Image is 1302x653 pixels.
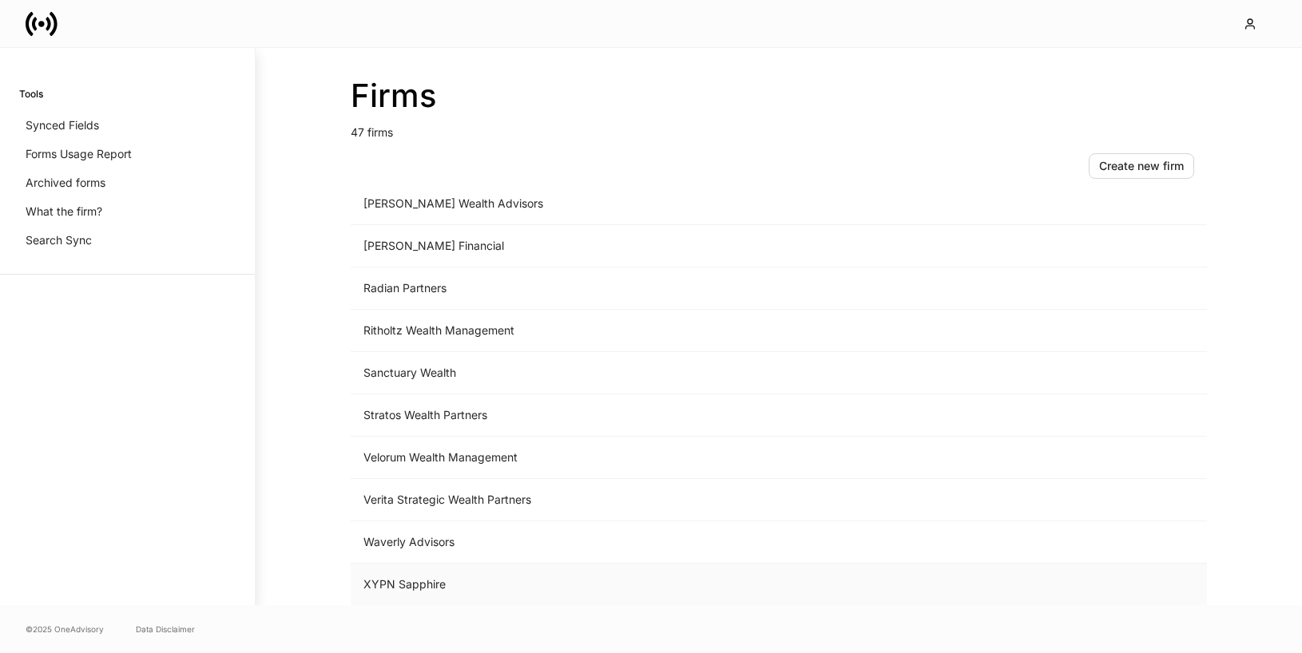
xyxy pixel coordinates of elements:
[19,140,236,168] a: Forms Usage Report
[19,111,236,140] a: Synced Fields
[19,197,236,226] a: What the firm?
[19,86,43,101] h6: Tools
[351,564,942,606] td: XYPN Sapphire
[351,437,942,479] td: Velorum Wealth Management
[351,267,942,310] td: Radian Partners
[351,352,942,394] td: Sanctuary Wealth
[351,183,942,225] td: [PERSON_NAME] Wealth Advisors
[136,623,195,635] a: Data Disclaimer
[26,232,92,248] p: Search Sync
[351,115,1207,140] p: 47 firms
[1099,158,1184,174] div: Create new firm
[19,226,236,255] a: Search Sync
[26,146,132,162] p: Forms Usage Report
[26,175,105,191] p: Archived forms
[351,479,942,521] td: Verita Strategic Wealth Partners
[26,204,102,220] p: What the firm?
[351,521,942,564] td: Waverly Advisors
[351,394,942,437] td: Stratos Wealth Partners
[1089,153,1194,179] button: Create new firm
[351,225,942,267] td: [PERSON_NAME] Financial
[26,117,99,133] p: Synced Fields
[351,310,942,352] td: Ritholtz Wealth Management
[19,168,236,197] a: Archived forms
[351,77,1207,115] h2: Firms
[26,623,104,635] span: © 2025 OneAdvisory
